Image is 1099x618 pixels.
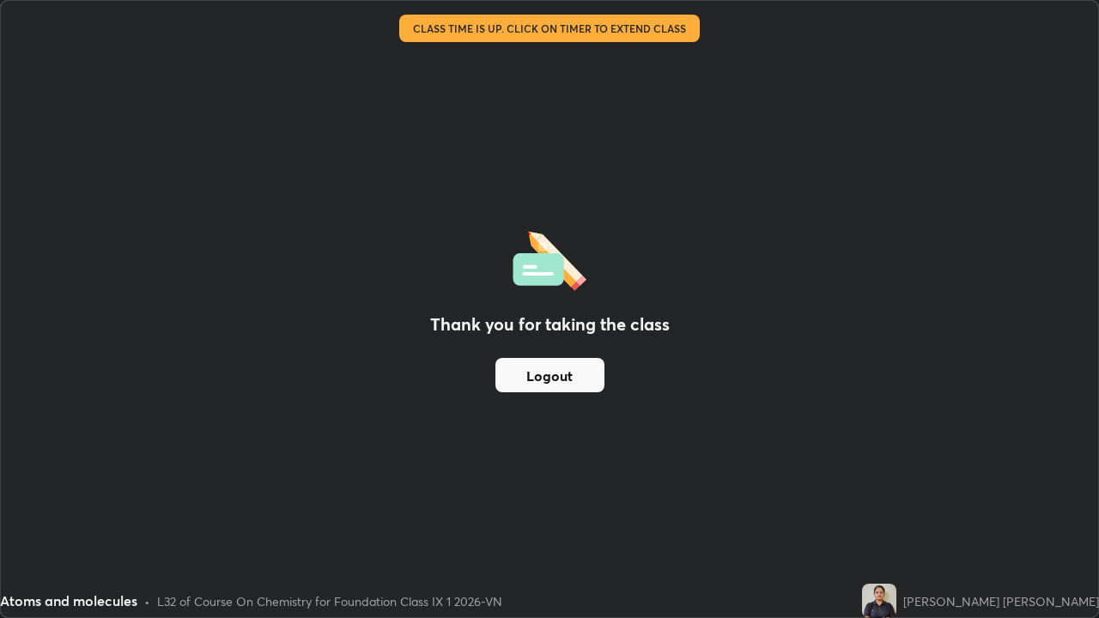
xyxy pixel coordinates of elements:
img: offlineFeedback.1438e8b3.svg [513,226,586,291]
div: • [144,592,150,610]
button: Logout [495,358,604,392]
h2: Thank you for taking the class [430,312,670,337]
div: [PERSON_NAME] [PERSON_NAME] [903,592,1099,610]
img: 81c3a7b13da048919a43636ed7f3c882.jpg [862,584,896,618]
div: L32 of Course On Chemistry for Foundation Class IX 1 2026-VN [157,592,502,610]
